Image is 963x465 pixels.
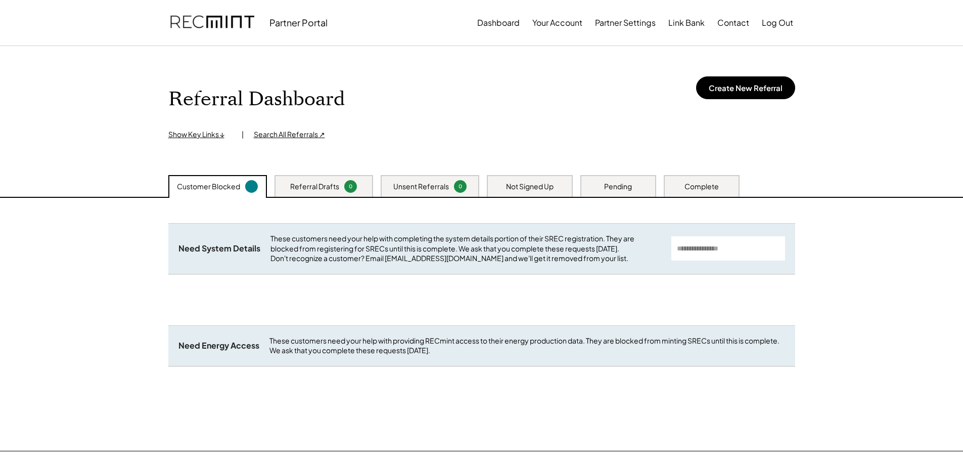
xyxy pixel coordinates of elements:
div: 0 [455,183,465,190]
div: Need Energy Access [178,341,259,351]
h1: Referral Dashboard [168,88,345,111]
div: Search All Referrals ↗ [254,130,325,140]
button: Partner Settings [595,13,656,33]
div: Show Key Links ↓ [168,130,232,140]
div: Pending [604,182,632,192]
div: Complete [684,182,719,192]
div: 0 [346,183,355,190]
img: yH5BAEAAAAALAAAAAABAAEAAAIBRAA7 [380,71,436,127]
button: Create New Referral [696,76,795,99]
div: Referral Drafts [290,182,339,192]
img: recmint-logotype%403x.png [170,6,254,40]
div: | [242,130,244,140]
div: Unsent Referrals [393,182,449,192]
div: Customer Blocked [177,182,240,192]
div: These customers need your help with completing the system details portion of their SREC registrat... [270,234,661,264]
button: Contact [717,13,749,33]
div: These customers need your help with providing RECmint access to their energy production data. The... [269,336,785,356]
button: Link Bank [668,13,705,33]
button: Log Out [762,13,793,33]
button: Your Account [532,13,582,33]
div: Not Signed Up [506,182,554,192]
button: Dashboard [477,13,520,33]
div: Partner Portal [269,17,328,28]
div: Need System Details [178,243,260,254]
